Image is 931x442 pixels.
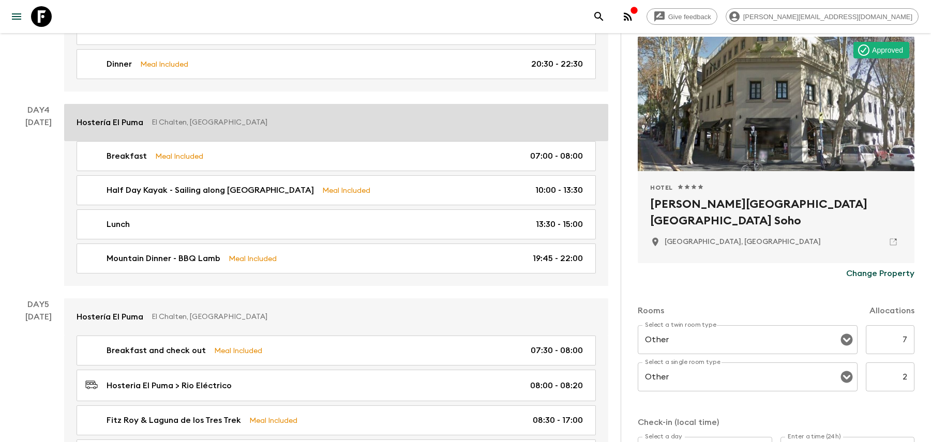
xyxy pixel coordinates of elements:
p: 07:30 - 08:00 [531,344,583,357]
div: [PERSON_NAME][EMAIL_ADDRESS][DOMAIN_NAME] [726,8,919,25]
p: Dinner [107,58,132,70]
button: Open [839,370,854,384]
p: Hostería El Puma [77,311,143,323]
button: menu [6,6,27,27]
label: Select a twin room type [645,321,716,329]
p: Meal Included [214,345,262,356]
label: Enter a time (24h) [788,432,841,441]
h2: [PERSON_NAME][GEOGRAPHIC_DATA] [GEOGRAPHIC_DATA] Soho [650,196,902,229]
a: Breakfast and check outMeal Included07:30 - 08:00 [77,336,596,365]
p: Check-in (local time) [638,416,914,429]
p: Day 4 [12,104,64,116]
span: [PERSON_NAME][EMAIL_ADDRESS][DOMAIN_NAME] [738,13,918,21]
a: Hostería El PumaEl Chalten, [GEOGRAPHIC_DATA] [64,298,608,336]
a: Mountain Dinner - BBQ LambMeal Included19:45 - 22:00 [77,243,596,273]
p: Mountain Dinner - BBQ Lamb [107,252,220,265]
a: Lunch13:30 - 15:00 [77,209,596,239]
p: Meal Included [155,150,203,162]
p: Hostería El Puma [77,116,143,129]
p: 13:30 - 15:00 [536,218,583,231]
p: Hosteria El Puma > Rio Eléctrico [107,379,232,392]
p: El Chalten, [GEOGRAPHIC_DATA] [152,312,588,322]
p: El Chalten, [GEOGRAPHIC_DATA] [152,117,588,128]
button: search adventures [589,6,609,27]
p: Meal Included [249,415,297,426]
a: Fitz Roy & Laguna de los Tres TrekMeal Included08:30 - 17:00 [77,405,596,435]
p: Meal Included [140,58,188,70]
a: Hostería El PumaEl Chalten, [GEOGRAPHIC_DATA] [64,104,608,141]
p: 07:00 - 08:00 [530,150,583,162]
p: Meal Included [322,185,370,196]
a: Hosteria El Puma > Rio Eléctrico08:00 - 08:20 [77,370,596,401]
p: Buenos Aires, Argentina [665,237,821,247]
button: Open [839,332,854,347]
p: Day 5 [12,298,64,311]
p: 19:45 - 22:00 [533,252,583,265]
p: Approved [872,45,903,55]
p: 20:30 - 22:30 [531,58,583,70]
p: Fitz Roy & Laguna de los Tres Trek [107,414,241,426]
p: Meal Included [229,253,277,264]
div: Photo of Nuss Hotel Buenos Aires Soho [638,37,914,171]
span: Hotel [650,184,673,192]
p: Change Property [846,267,914,280]
p: Half Day Kayak - Sailing along [GEOGRAPHIC_DATA] [107,184,314,196]
a: BreakfastMeal Included07:00 - 08:00 [77,141,596,171]
p: Breakfast [107,150,147,162]
a: Half Day Kayak - Sailing along [GEOGRAPHIC_DATA]Meal Included10:00 - 13:30 [77,175,596,205]
p: Allocations [869,304,914,317]
button: Change Property [846,263,914,284]
p: Breakfast and check out [107,344,206,357]
span: Give feedback [663,13,717,21]
p: Lunch [107,218,130,231]
div: [DATE] [25,116,52,286]
label: Select a day [645,432,682,441]
a: DinnerMeal Included20:30 - 22:30 [77,49,596,79]
p: 08:00 - 08:20 [530,379,583,392]
a: Give feedback [647,8,717,25]
p: Rooms [638,304,664,317]
p: 08:30 - 17:00 [533,414,583,426]
p: 10:00 - 13:30 [535,184,583,196]
label: Select a single room type [645,358,720,367]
